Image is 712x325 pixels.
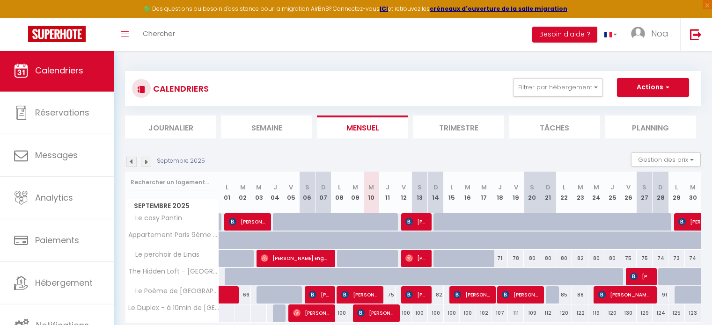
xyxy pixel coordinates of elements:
button: Filtrer par hébergement [513,78,603,97]
div: 102 [476,304,492,322]
div: 120 [556,304,572,322]
span: Appartement Paris 9ème avec jardin privatif [127,231,220,238]
abbr: V [514,183,518,192]
abbr: M [594,183,599,192]
li: Planning [605,116,696,138]
th: 30 [685,172,701,213]
th: 20 [524,172,540,213]
abbr: J [610,183,614,192]
div: 82 [572,250,588,267]
li: Journalier [125,116,216,138]
div: 75 [620,250,636,267]
div: 130 [620,304,636,322]
div: 91 [653,286,668,303]
div: 129 [637,304,653,322]
div: 100 [428,304,444,322]
span: [PERSON_NAME] [229,213,266,231]
abbr: M [465,183,470,192]
th: 15 [444,172,460,213]
a: ... Noa [624,18,680,51]
div: 112 [540,304,556,322]
th: 09 [347,172,363,213]
abbr: L [338,183,341,192]
div: 80 [604,250,620,267]
th: 19 [508,172,524,213]
abbr: D [433,183,438,192]
div: 107 [492,304,508,322]
div: 80 [540,250,556,267]
abbr: S [530,183,534,192]
th: 05 [283,172,299,213]
th: 24 [588,172,604,213]
li: Mensuel [317,116,408,138]
th: 28 [653,172,668,213]
span: Réservations [35,107,89,118]
abbr: J [498,183,502,192]
abbr: L [675,183,678,192]
p: Septembre 2025 [157,157,205,166]
abbr: S [418,183,422,192]
span: [PERSON_NAME] [309,286,330,303]
abbr: M [352,183,358,192]
div: 85 [556,286,572,303]
div: 71 [492,250,508,267]
img: Super Booking [28,26,86,42]
div: 100 [444,304,460,322]
abbr: M [578,183,583,192]
input: Rechercher un logement... [131,174,213,191]
th: 01 [219,172,235,213]
div: 100 [396,304,411,322]
div: 74 [653,250,668,267]
a: créneaux d'ouverture de la salle migration [430,5,567,13]
span: Calendriers [35,65,83,76]
li: Semaine [221,116,312,138]
span: Chercher [143,29,175,38]
span: Le Poème de [GEOGRAPHIC_DATA] [127,286,220,296]
span: Septembre 2025 [125,199,219,213]
th: 27 [637,172,653,213]
div: 111 [508,304,524,322]
div: 80 [588,250,604,267]
div: 78 [508,250,524,267]
th: 07 [315,172,331,213]
a: ICI [380,5,388,13]
span: Hébergement [35,277,93,289]
div: 120 [604,304,620,322]
abbr: J [386,183,389,192]
div: 123 [685,304,701,322]
abbr: S [305,183,309,192]
abbr: M [481,183,487,192]
th: 12 [396,172,411,213]
div: 73 [668,250,684,267]
th: 17 [476,172,492,213]
th: 04 [267,172,283,213]
span: The Hidden Loft - [GEOGRAPHIC_DATA] Zénith [127,268,220,275]
button: Besoin d'aide ? [532,27,597,43]
img: ... [631,27,645,41]
abbr: L [450,183,453,192]
abbr: D [321,183,326,192]
th: 21 [540,172,556,213]
abbr: M [240,183,246,192]
th: 22 [556,172,572,213]
div: 75 [637,250,653,267]
abbr: M [256,183,262,192]
span: [PERSON_NAME] [293,304,330,322]
abbr: M [690,183,696,192]
span: [PERSON_NAME] Brival [598,286,651,303]
div: 109 [524,304,540,322]
th: 18 [492,172,508,213]
div: 100 [331,304,347,322]
th: 11 [380,172,396,213]
abbr: M [368,183,374,192]
abbr: V [402,183,406,192]
span: [PERSON_NAME] [405,249,426,267]
button: Actions [617,78,689,97]
th: 08 [331,172,347,213]
th: 02 [235,172,251,213]
abbr: D [546,183,551,192]
a: Chercher [136,18,182,51]
div: 80 [524,250,540,267]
